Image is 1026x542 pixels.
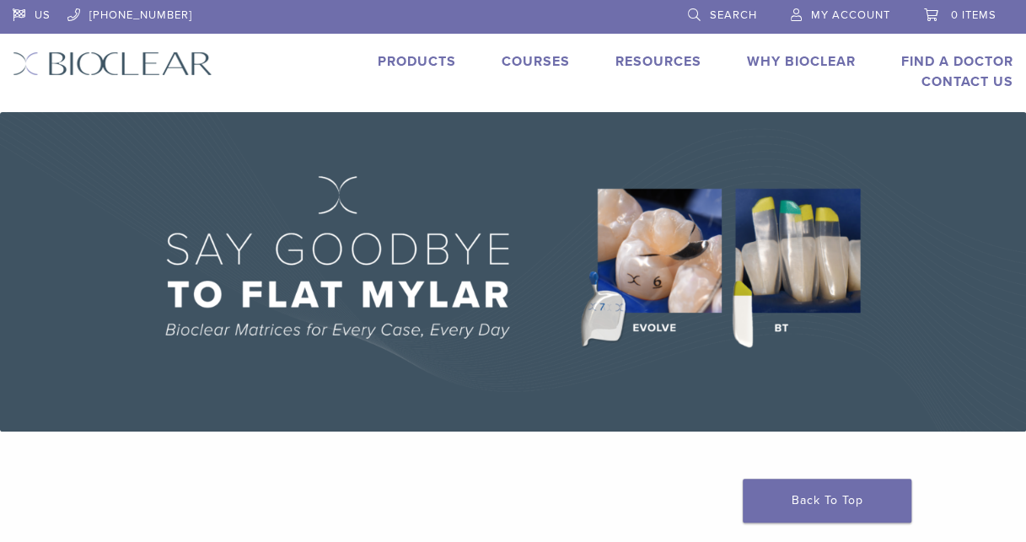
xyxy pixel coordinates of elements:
[747,53,856,70] a: Why Bioclear
[378,53,456,70] a: Products
[502,53,570,70] a: Courses
[811,8,890,22] span: My Account
[615,53,701,70] a: Resources
[13,51,212,76] img: Bioclear
[921,73,1013,90] a: Contact Us
[901,53,1013,70] a: Find A Doctor
[951,8,996,22] span: 0 items
[743,479,911,523] a: Back To Top
[710,8,757,22] span: Search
